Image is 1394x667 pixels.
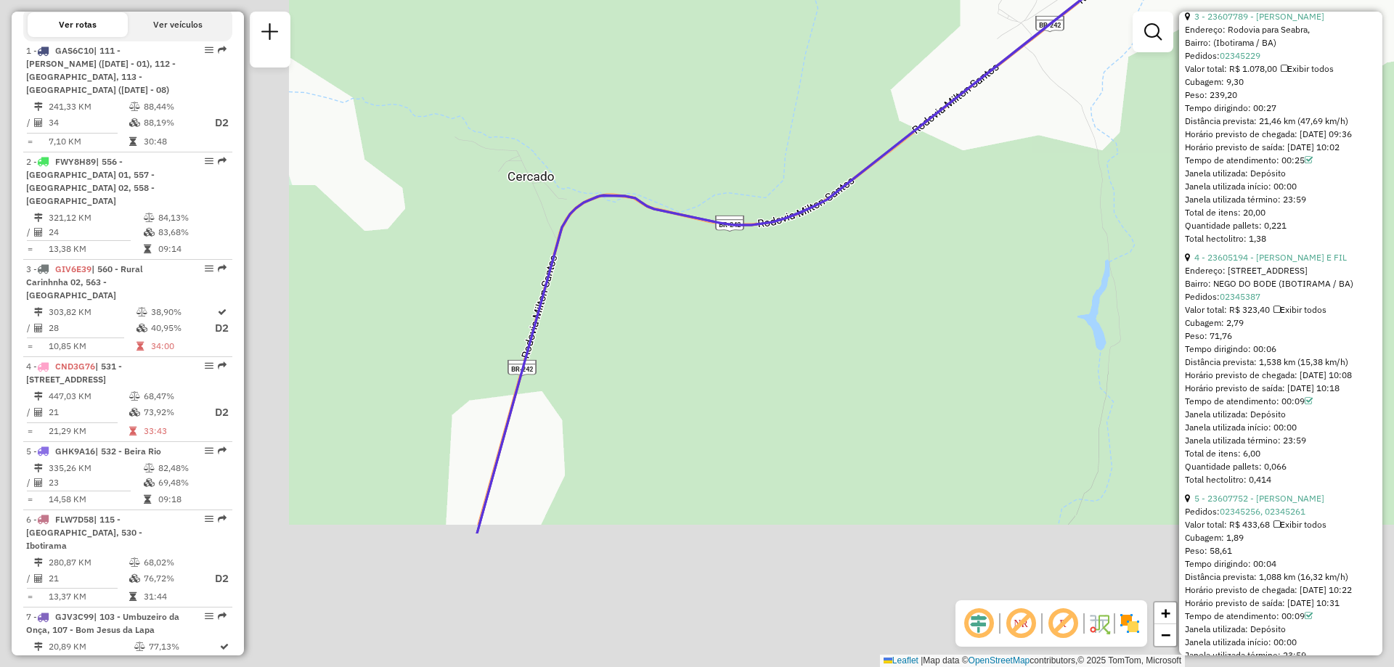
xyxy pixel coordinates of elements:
[158,225,227,240] td: 83,68%
[55,45,94,56] span: GAS6C10
[34,102,43,111] i: Distância Total
[48,492,143,507] td: 14,58 KM
[144,495,151,504] i: Tempo total em rota
[921,655,923,666] span: |
[158,461,227,475] td: 82,48%
[26,114,33,132] td: /
[48,589,129,604] td: 13,37 KM
[1185,369,1377,382] div: Horário previsto de chegada: [DATE] 10:08
[158,210,227,225] td: 84,13%
[1185,154,1377,167] div: Tempo de atendimento: 00:25
[1185,623,1377,636] div: Janela utilizada: Depósito
[28,12,128,37] button: Ver rotas
[884,655,918,666] a: Leaflet
[95,446,161,457] span: | 532 - Beira Rio
[26,514,142,551] span: 6 -
[205,46,213,54] em: Opções
[1154,624,1176,646] a: Zoom out
[969,655,1030,666] a: OpenStreetMap
[48,555,129,570] td: 280,87 KM
[1185,49,1377,62] div: Pedidos:
[1305,155,1313,165] a: Com service time
[34,213,43,222] i: Distância Total
[144,228,155,237] i: % de utilização da cubagem
[34,478,43,487] i: Total de Atividades
[218,446,227,455] em: Rota exportada
[48,114,129,132] td: 34
[34,308,43,316] i: Distância Total
[26,424,33,438] td: =
[203,570,229,587] p: D2
[26,589,33,604] td: =
[144,464,155,472] i: % de utilização do peso
[48,389,129,404] td: 447,03 KM
[205,157,213,165] em: Opções
[48,404,129,422] td: 21
[143,99,201,114] td: 88,44%
[48,242,143,256] td: 13,38 KM
[218,308,227,316] i: Rota otimizada
[1185,36,1377,49] div: Bairro: (Ibotirama / BA)
[26,45,176,95] span: 1 -
[1185,570,1377,584] div: Distância prevista: 1,088 km (16,32 km/h)
[205,515,213,523] em: Opções
[961,606,996,641] span: Ocultar deslocamento
[1185,193,1377,206] div: Janela utilizada término: 23:59
[1194,493,1324,504] a: 5 - 23607752 - [PERSON_NAME]
[26,225,33,240] td: /
[150,339,214,353] td: 34:00
[143,589,201,604] td: 31:44
[144,478,155,487] i: % de utilização da cubagem
[1154,602,1176,624] a: Zoom in
[144,213,155,222] i: % de utilização do peso
[1185,532,1244,543] span: Cubagem: 1,89
[26,514,142,551] span: | 115 - [GEOGRAPHIC_DATA], 530 - Ibotirama
[129,592,136,601] i: Tempo total em rota
[203,404,229,421] p: D2
[1045,606,1080,641] span: Exibir rótulo
[1185,395,1377,408] div: Tempo de atendimento: 00:09
[144,245,151,253] i: Tempo total em rota
[1220,291,1260,302] a: 02345387
[26,404,33,422] td: /
[1003,606,1038,641] span: Exibir NR
[143,134,201,149] td: 30:48
[158,492,227,507] td: 09:18
[1194,252,1347,263] a: 4 - 23605194 - [PERSON_NAME] E FIL
[1185,447,1377,460] div: Total de itens: 6,00
[215,320,229,337] p: D2
[26,134,33,149] td: =
[1185,518,1377,531] div: Valor total: R$ 433,68
[26,611,179,635] span: 7 -
[34,324,43,332] i: Total de Atividades
[129,574,140,583] i: % de utilização da cubagem
[34,228,43,237] i: Total de Atividades
[34,642,43,651] i: Distância Total
[136,308,147,316] i: % de utilização do peso
[218,361,227,370] em: Rota exportada
[48,210,143,225] td: 321,12 KM
[203,115,229,131] p: D2
[1194,11,1324,22] a: 3 - 23607789 - [PERSON_NAME]
[55,514,94,525] span: FLW7D58
[1185,505,1377,518] div: Pedidos:
[129,118,140,127] i: % de utilização da cubagem
[26,319,33,337] td: /
[1185,102,1377,115] div: Tempo dirigindo: 00:27
[1185,421,1377,434] div: Janela utilizada início: 00:00
[1161,604,1170,622] span: +
[1185,303,1377,316] div: Valor total: R$ 323,40
[48,570,129,588] td: 21
[1185,557,1377,570] div: Tempo dirigindo: 00:04
[48,99,129,114] td: 241,33 KM
[218,612,227,621] em: Rota exportada
[26,611,179,635] span: | 103 - Umbuzeiro da Onça, 107 - Bom Jesus da Lapa
[26,492,33,507] td: =
[1185,460,1377,473] div: Quantidade pallets: 0,066
[1185,277,1377,290] div: Bairro: NEGO DO BODE (IBOTIRAMA / BA)
[205,361,213,370] em: Opções
[48,305,136,319] td: 303,82 KM
[1185,62,1377,75] div: Valor total: R$ 1.078,00
[1161,626,1170,644] span: −
[1185,76,1244,87] span: Cubagem: 9,30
